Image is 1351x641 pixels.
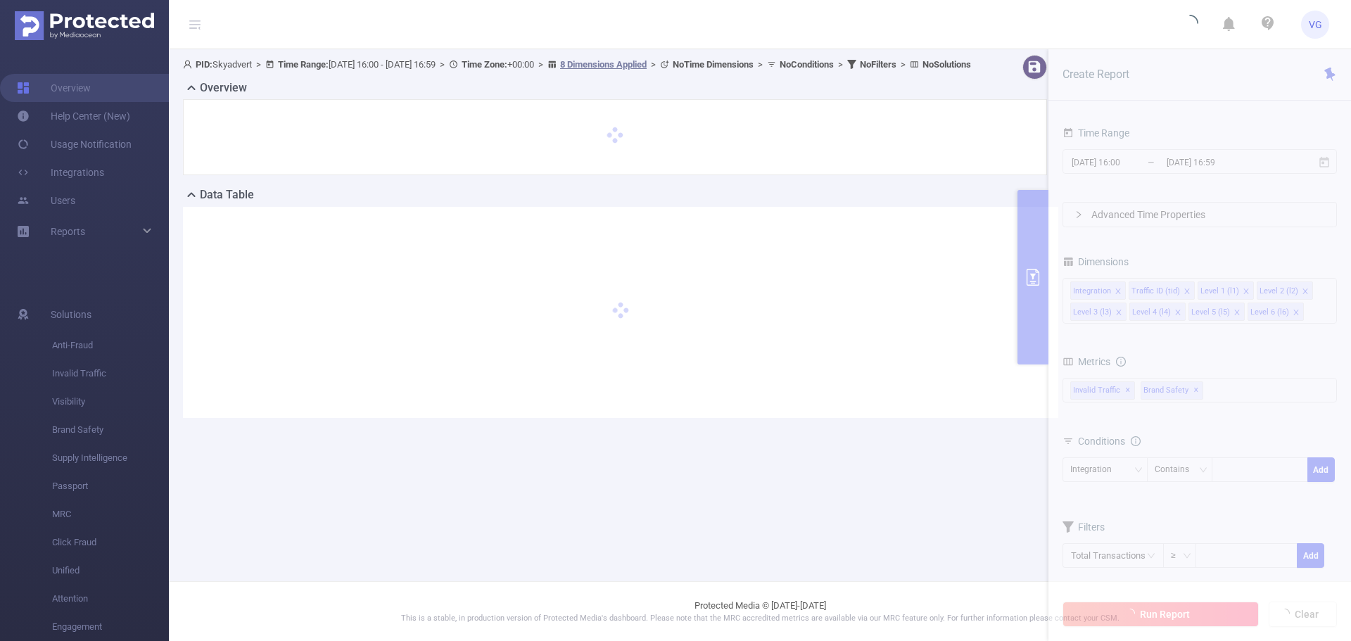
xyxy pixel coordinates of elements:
[200,186,254,203] h2: Data Table
[17,158,104,186] a: Integrations
[52,500,169,528] span: MRC
[780,59,834,70] b: No Conditions
[462,59,507,70] b: Time Zone:
[834,59,847,70] span: >
[52,388,169,416] span: Visibility
[17,102,130,130] a: Help Center (New)
[15,11,154,40] img: Protected Media
[534,59,547,70] span: >
[52,585,169,613] span: Attention
[278,59,329,70] b: Time Range:
[673,59,754,70] b: No Time Dimensions
[896,59,910,70] span: >
[200,80,247,96] h2: Overview
[169,581,1351,641] footer: Protected Media © [DATE]-[DATE]
[52,613,169,641] span: Engagement
[754,59,767,70] span: >
[922,59,971,70] b: No Solutions
[560,59,647,70] u: 8 Dimensions Applied
[196,59,213,70] b: PID:
[647,59,660,70] span: >
[860,59,896,70] b: No Filters
[183,59,971,70] span: Skyadvert [DATE] 16:00 - [DATE] 16:59 +00:00
[52,557,169,585] span: Unified
[52,528,169,557] span: Click Fraud
[17,186,75,215] a: Users
[52,331,169,360] span: Anti-Fraud
[1181,15,1198,34] i: icon: loading
[1309,11,1322,39] span: VG
[52,416,169,444] span: Brand Safety
[204,613,1316,625] p: This is a stable, in production version of Protected Media's dashboard. Please note that the MRC ...
[252,59,265,70] span: >
[183,60,196,69] i: icon: user
[17,74,91,102] a: Overview
[51,217,85,246] a: Reports
[17,130,132,158] a: Usage Notification
[51,226,85,237] span: Reports
[436,59,449,70] span: >
[52,472,169,500] span: Passport
[52,444,169,472] span: Supply Intelligence
[51,300,91,329] span: Solutions
[52,360,169,388] span: Invalid Traffic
